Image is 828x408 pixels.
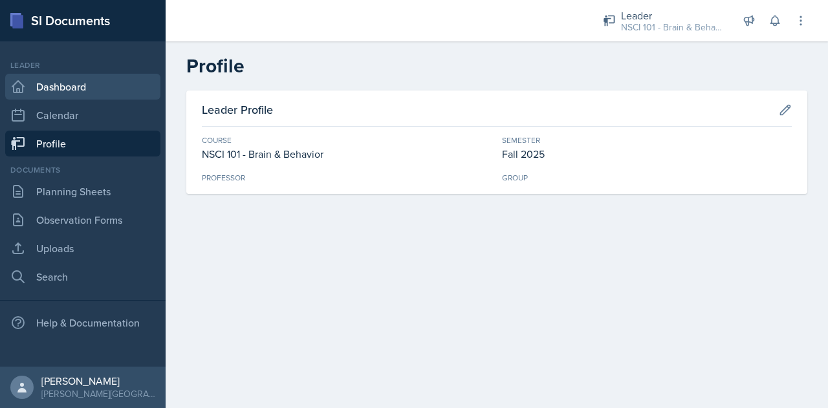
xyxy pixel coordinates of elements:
[502,172,792,184] div: Group
[621,21,724,34] div: NSCI 101 - Brain & Behavior / Fall 2025
[5,74,160,100] a: Dashboard
[5,207,160,233] a: Observation Forms
[502,146,792,162] div: Fall 2025
[5,310,160,336] div: Help & Documentation
[41,374,155,387] div: [PERSON_NAME]
[5,59,160,71] div: Leader
[202,101,273,118] h3: Leader Profile
[5,264,160,290] a: Search
[202,172,492,184] div: Professor
[202,146,492,162] div: NSCI 101 - Brain & Behavior
[5,102,160,128] a: Calendar
[186,54,807,78] h2: Profile
[621,8,724,23] div: Leader
[5,178,160,204] a: Planning Sheets
[41,387,155,400] div: [PERSON_NAME][GEOGRAPHIC_DATA]
[5,235,160,261] a: Uploads
[5,164,160,176] div: Documents
[5,131,160,156] a: Profile
[202,134,492,146] div: Course
[502,134,792,146] div: Semester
